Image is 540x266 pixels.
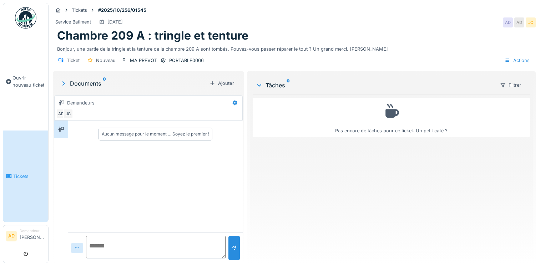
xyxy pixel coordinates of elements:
div: AD [56,109,66,119]
div: AD [503,17,513,27]
li: [PERSON_NAME] [20,228,45,244]
div: Tickets [72,7,87,14]
div: Nouveau [96,57,116,64]
div: Bonjour, une partie de la tringle et la tenture de la chambre 209 A sont tombés. Pouvez-vous pass... [57,43,531,52]
div: JC [63,109,73,119]
div: AD [514,17,524,27]
strong: #2025/10/256/01545 [95,7,149,14]
span: Ouvrir nouveau ticket [12,75,45,88]
span: Tickets [13,173,45,180]
img: Badge_color-CXgf-gQk.svg [15,7,36,29]
div: Tâches [256,81,494,89]
li: AD [6,231,17,241]
sup: 0 [103,79,106,88]
sup: 0 [287,81,290,89]
div: Aucun message pour le moment … Soyez le premier ! [102,131,209,137]
div: Demandeur [20,228,45,234]
div: [DATE] [107,19,123,25]
div: Demandeurs [67,99,95,106]
div: Filtrer [497,80,524,90]
h1: Chambre 209 A : tringle et tenture [57,29,248,42]
div: Ajouter [207,78,237,88]
div: Actions [501,55,533,66]
div: MA PREVOT [130,57,157,64]
div: Ticket [67,57,80,64]
a: AD Demandeur[PERSON_NAME] [6,228,45,245]
a: Ouvrir nouveau ticket [3,32,48,131]
div: JC [526,17,536,27]
div: Service Batiment [55,19,91,25]
div: Pas encore de tâches pour ce ticket. Un petit café ? [257,101,525,134]
div: Documents [60,79,207,88]
a: Tickets [3,131,48,222]
div: PORTABLE0066 [169,57,204,64]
